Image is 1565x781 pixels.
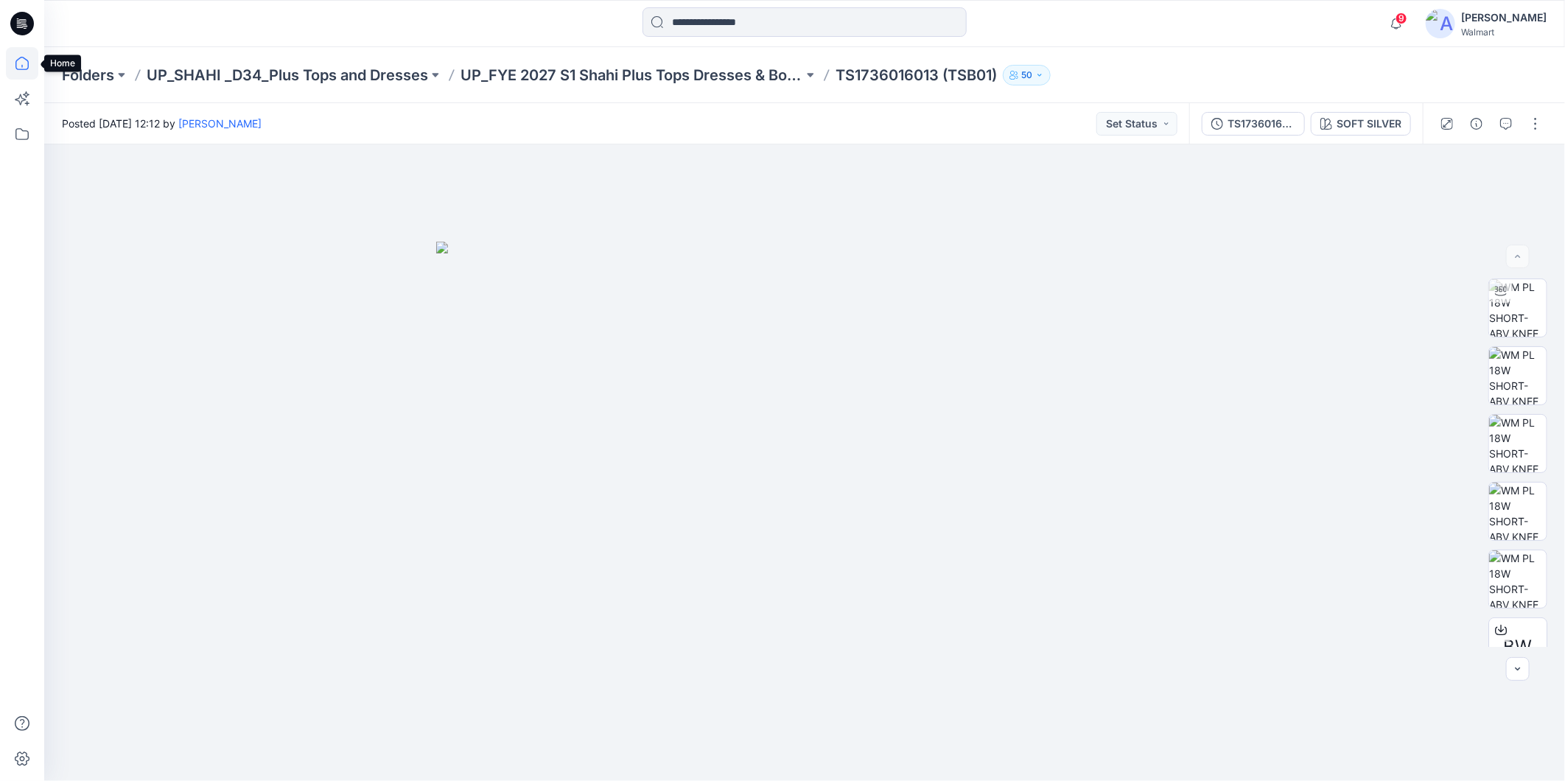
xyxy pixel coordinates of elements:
span: Posted [DATE] 12:12 by [62,116,262,131]
img: WM PL 18W SHORT-ABV KNEE Colorway wo Avatar [1489,347,1547,404]
a: Folders [62,65,114,85]
span: 9 [1396,13,1407,24]
img: WM PL 18W SHORT-ABV KNEE Front wo Avatar [1489,415,1547,472]
div: TS1736016013-15-05-25 [1228,116,1295,132]
span: BW [1504,634,1533,660]
div: Walmart [1461,27,1547,38]
p: TS1736016013 (TSB01) [836,65,997,85]
div: SOFT SILVER [1337,116,1401,132]
a: UP_SHAHI _D34_Plus Tops and Dresses [147,65,428,85]
div: [PERSON_NAME] [1461,9,1547,27]
p: 50 [1021,67,1032,83]
a: [PERSON_NAME] [178,117,262,130]
img: WM PL 18W SHORT-ABV KNEE Hip Side 1 wo Avatar [1489,483,1547,540]
img: avatar [1426,9,1455,38]
button: TS1736016013-15-05-25 [1202,112,1305,136]
button: 50 [1003,65,1051,85]
button: SOFT SILVER [1311,112,1411,136]
a: UP_FYE 2027 S1 Shahi Plus Tops Dresses & Bottoms [461,65,803,85]
button: Details [1465,112,1488,136]
img: WM PL 18W SHORT-ABV KNEE Turntable with Avatar [1489,279,1547,337]
img: WM PL 18W SHORT-ABV KNEE Back wo Avatar [1489,550,1547,608]
img: eyJhbGciOiJIUzI1NiIsImtpZCI6IjAiLCJzbHQiOiJzZXMiLCJ0eXAiOiJKV1QifQ.eyJkYXRhIjp7InR5cGUiOiJzdG9yYW... [436,242,1173,781]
